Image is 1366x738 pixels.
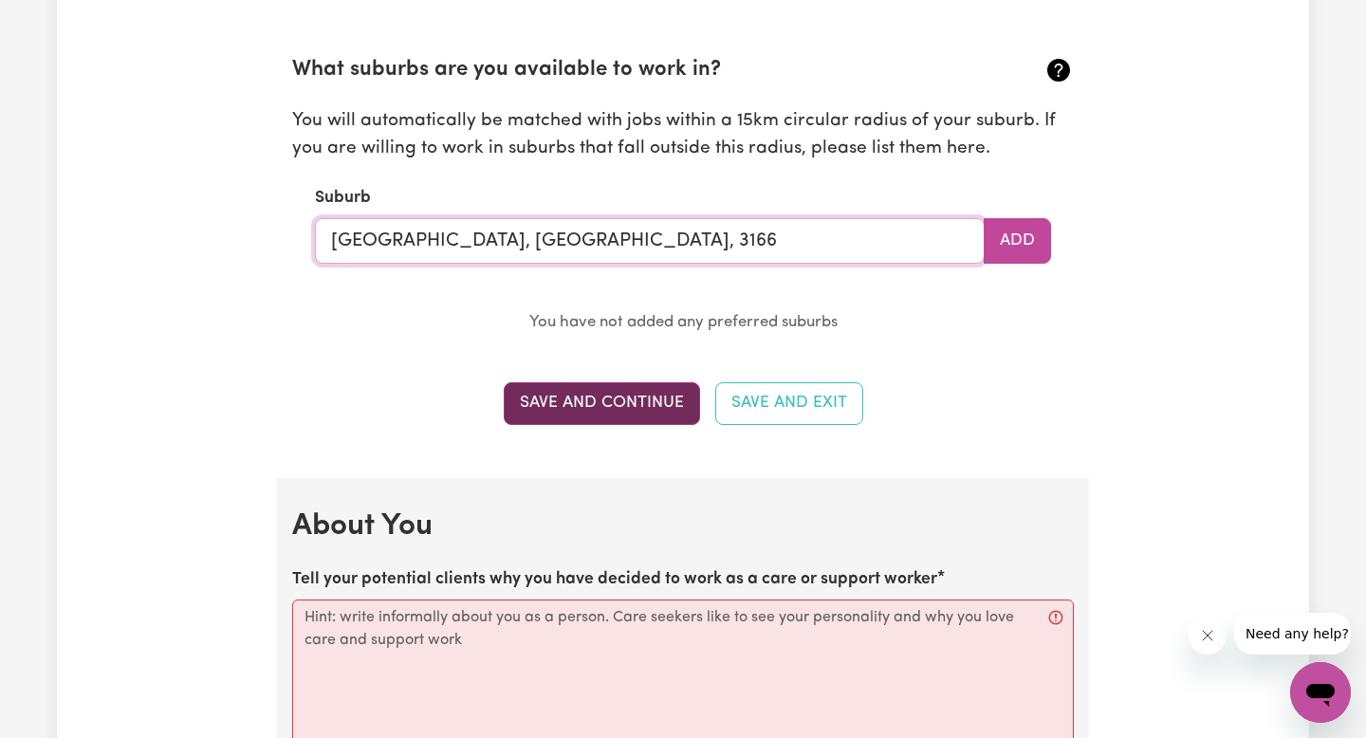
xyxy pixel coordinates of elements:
p: You will automatically be matched with jobs within a 15km circular radius of your suburb. If you ... [292,108,1074,163]
iframe: Button to launch messaging window [1290,662,1351,723]
iframe: Close message [1189,617,1227,655]
input: e.g. North Bondi, New South Wales [315,218,985,264]
label: Tell your potential clients why you have decided to work as a care or support worker [292,567,937,592]
button: Save and Exit [715,382,863,424]
button: Save and Continue [504,382,700,424]
iframe: Message from company [1234,613,1351,655]
label: Suburb [315,186,371,211]
h2: What suburbs are you available to work in? [292,58,944,83]
h2: About You [292,508,1074,544]
small: You have not added any preferred suburbs [529,314,838,330]
button: Add to preferred suburbs [984,218,1051,264]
